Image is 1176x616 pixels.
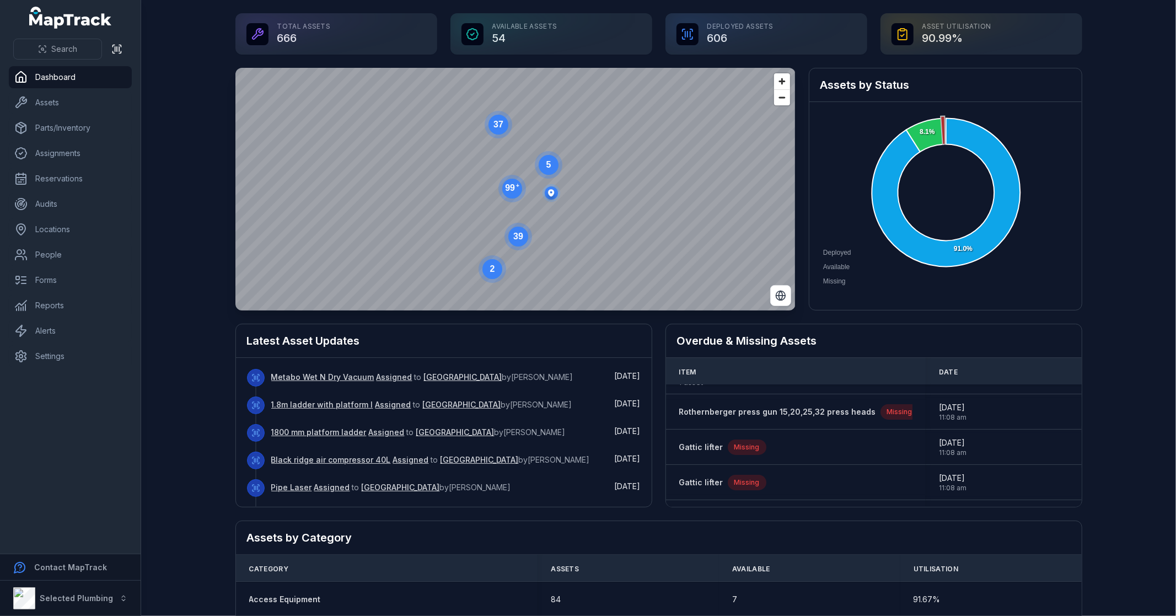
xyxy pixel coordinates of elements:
span: to by [PERSON_NAME] [271,455,590,464]
h2: Latest Asset Updates [247,333,641,349]
span: Category [249,565,288,574]
h2: Overdue & Missing Assets [677,333,1071,349]
span: 7 [732,594,737,605]
a: Audits [9,193,132,215]
span: to by [PERSON_NAME] [271,372,573,382]
a: 1800 mm platform ladder [271,427,367,438]
span: 11:08 am [939,413,966,422]
time: 9/19/2025, 11:08:28 AM [939,402,966,422]
span: [DATE] [615,454,641,463]
span: Search [51,44,77,55]
text: 5 [546,160,551,169]
a: Locations [9,218,132,240]
span: [DATE] [939,437,966,448]
a: MapTrack [29,7,112,29]
a: Pipe Laser [271,482,312,493]
span: [DATE] [939,402,966,413]
time: 9/19/2025, 11:08:28 AM [939,437,966,457]
text: 99 [505,183,519,192]
text: 39 [513,232,523,241]
span: Utilisation [914,565,958,574]
div: Missing [880,404,919,420]
span: Date [939,368,958,377]
a: Reports [9,294,132,317]
a: [GEOGRAPHIC_DATA] [362,482,440,493]
span: [DATE] [615,481,641,491]
a: Assigned [377,372,412,383]
span: Assets [551,565,579,574]
span: [DATE] [615,399,641,408]
a: Assigned [375,399,411,410]
a: 1.8m ladder with platform l [271,399,373,410]
button: Search [13,39,102,60]
span: 91.67 % [914,594,941,605]
a: Assets [9,92,132,114]
time: 9/19/2025, 11:09:12 AM [615,371,641,381]
a: Assigned [369,427,405,438]
canvas: Map [235,68,796,310]
strong: Contact MapTrack [34,563,107,572]
a: [GEOGRAPHIC_DATA] [424,372,502,383]
a: Gattic lifter [679,477,723,488]
div: Missing [728,475,766,490]
a: Settings [9,345,132,367]
a: Forms [9,269,132,291]
time: 9/19/2025, 11:09:12 AM [615,399,641,408]
a: Black ridge air compressor 40L [271,454,391,465]
a: Alerts [9,320,132,342]
a: Parts/Inventory [9,117,132,139]
a: Access Equipment [249,594,321,605]
a: Reservations [9,168,132,190]
a: Dashboard [9,66,132,88]
span: Available [732,565,770,574]
time: 9/19/2025, 11:08:28 AM [939,473,966,492]
span: Available [823,263,850,271]
time: 9/19/2025, 11:09:12 AM [615,481,641,491]
button: Switch to Satellite View [770,285,791,306]
span: to by [PERSON_NAME] [271,483,511,492]
h2: Assets by Category [247,530,1071,545]
a: People [9,244,132,266]
span: to by [PERSON_NAME] [271,400,572,409]
span: to by [PERSON_NAME] [271,427,566,437]
span: Deployed [823,249,851,256]
div: Missing [728,440,766,455]
tspan: + [515,183,519,189]
a: Assigned [393,454,429,465]
span: [DATE] [939,473,966,484]
text: 2 [490,264,495,274]
a: Assigned [314,482,350,493]
button: Zoom out [774,89,790,105]
time: 9/19/2025, 11:09:12 AM [615,426,641,436]
a: [GEOGRAPHIC_DATA] [416,427,495,438]
a: Assignments [9,142,132,164]
span: 11:08 am [939,484,966,492]
span: Missing [823,277,846,285]
span: 84 [551,594,561,605]
button: Zoom in [774,73,790,89]
span: 11:08 am [939,448,966,457]
span: Item [679,368,696,377]
a: Rothernberger press gun 15,20,25,32 press heads [679,406,876,417]
h2: Assets by Status [820,77,1071,93]
span: [DATE] [615,426,641,436]
span: [DATE] [615,371,641,381]
a: Gattic lifter [679,442,723,453]
a: [GEOGRAPHIC_DATA] [423,399,501,410]
a: Metabo Wet N Dry Vacuum [271,372,374,383]
a: [GEOGRAPHIC_DATA] [441,454,519,465]
text: 37 [493,120,503,129]
time: 9/19/2025, 11:09:12 AM [615,454,641,463]
strong: Selected Plumbing [40,593,113,603]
